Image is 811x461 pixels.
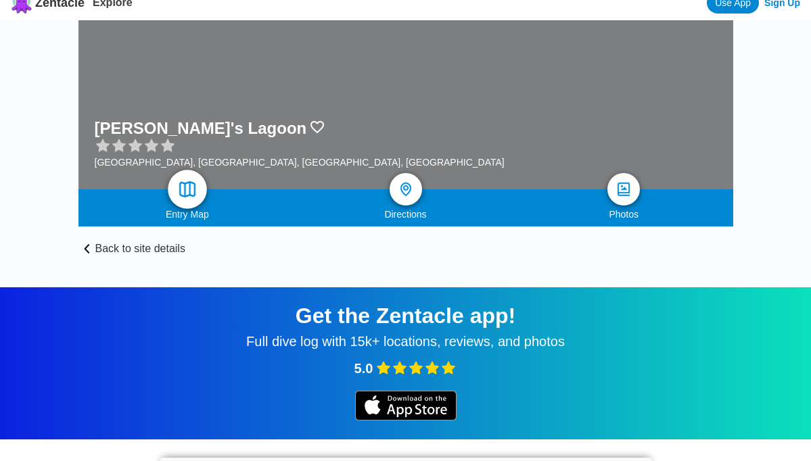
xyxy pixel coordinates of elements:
a: photos [607,173,640,205]
div: [GEOGRAPHIC_DATA], [GEOGRAPHIC_DATA], [GEOGRAPHIC_DATA], [GEOGRAPHIC_DATA] [95,157,505,168]
div: Full dive log with 15k+ locations, reviews, and photos [16,334,795,349]
a: map [168,170,207,209]
div: Get the Zentacle app! [16,304,795,329]
div: Entry Map [78,209,297,220]
div: Directions [296,209,515,220]
img: directions [398,181,414,197]
img: map [177,180,197,199]
a: iOS app store [355,411,457,422]
a: Back to site details [78,226,733,255]
div: Photos [515,209,733,220]
span: 5.0 [354,361,373,377]
img: photos [616,181,632,197]
h1: [PERSON_NAME]'s Lagoon [95,119,307,138]
a: directions [390,173,422,205]
img: iOS app store [355,391,457,420]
